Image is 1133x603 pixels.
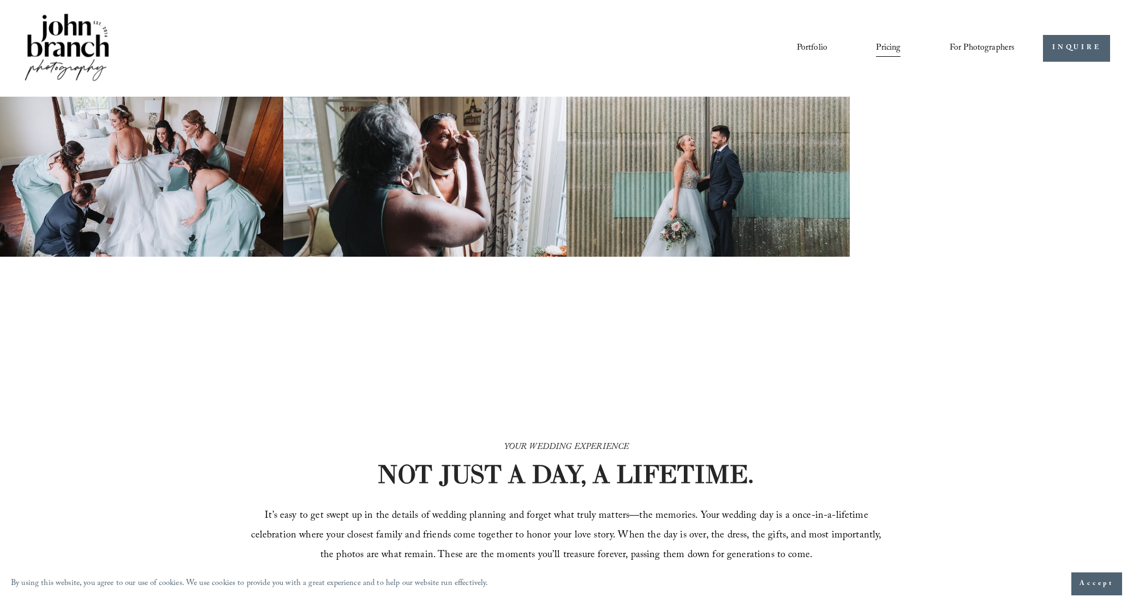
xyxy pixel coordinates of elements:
[1080,578,1114,589] span: Accept
[950,40,1015,57] span: For Photographers
[876,39,901,57] a: Pricing
[504,440,629,455] em: YOUR WEDDING EXPERIENCE
[23,11,111,85] img: John Branch IV Photography
[377,458,754,490] strong: NOT JUST A DAY, A LIFETIME.
[1071,572,1122,595] button: Accept
[797,39,827,57] a: Portfolio
[1043,35,1110,62] a: INQUIRE
[566,97,850,257] img: A bride and groom standing together, laughing, with the bride holding a bouquet in front of a cor...
[251,508,884,564] span: It’s easy to get swept up in the details of wedding planning and forget what truly matters—the me...
[950,39,1015,57] a: folder dropdown
[283,97,566,257] img: Woman applying makeup to another woman near a window with floral curtains and autumn flowers.
[11,576,488,592] p: By using this website, you agree to our use of cookies. We use cookies to provide you with a grea...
